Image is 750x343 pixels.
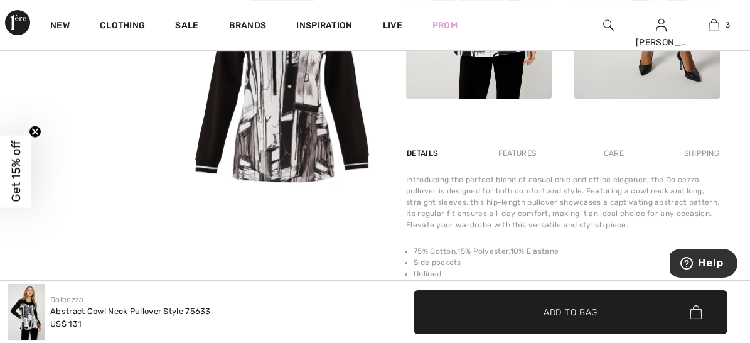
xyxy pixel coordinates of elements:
[50,20,70,33] a: New
[50,295,83,304] a: Dolcezza
[383,19,402,32] a: Live
[8,284,45,340] img: Abstract Cowl Neck Pullover Style 75633
[296,20,352,33] span: Inspiration
[488,142,547,165] div: Features
[414,290,727,334] button: Add to Bag
[432,19,458,32] a: Prom
[9,141,23,202] span: Get 15% off
[414,246,720,257] li: 75% Cotton,15% Polyester,10% Elastane
[544,305,597,318] span: Add to Bag
[593,142,635,165] div: Care
[100,20,145,33] a: Clothing
[656,18,667,33] img: My Info
[656,19,667,31] a: Sign In
[681,142,720,165] div: Shipping
[50,319,82,329] span: US$ 131
[29,126,41,138] button: Close teaser
[670,249,737,280] iframe: Opens a widget where you can find more information
[636,36,687,49] div: [PERSON_NAME]
[406,142,441,165] div: Details
[229,20,267,33] a: Brands
[175,20,198,33] a: Sale
[709,18,719,33] img: My Bag
[414,268,720,280] li: Unlined
[690,305,702,319] img: Bag.svg
[414,257,720,268] li: Side pockets
[50,305,211,318] div: Abstract Cowl Neck Pullover Style 75633
[414,280,720,291] li: Our model is 5'9"/175 cm and wears a size 6.
[688,18,739,33] a: 3
[726,19,730,31] span: 3
[5,10,30,35] img: 1ère Avenue
[406,174,720,231] div: Introducing the perfect blend of casual chic and office elegance, the Dolcezza pullover is design...
[603,18,614,33] img: search the website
